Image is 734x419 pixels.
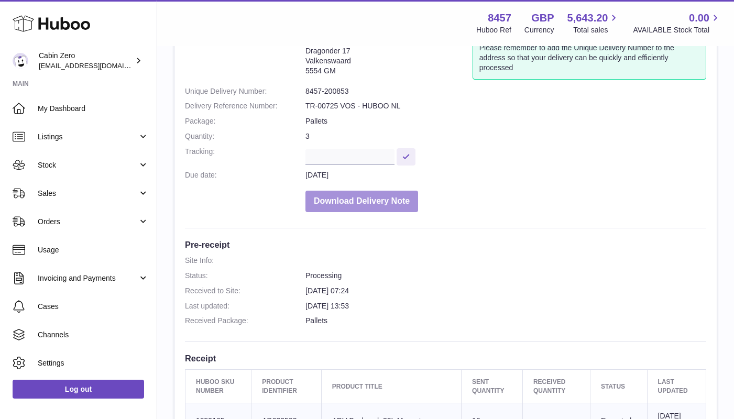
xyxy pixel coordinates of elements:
[567,11,620,35] a: 5,643.20 Total sales
[573,25,620,35] span: Total sales
[38,189,138,199] span: Sales
[38,245,149,255] span: Usage
[38,330,149,340] span: Channels
[251,370,321,403] th: Product Identifier
[185,352,706,364] h3: Receipt
[185,316,305,326] dt: Received Package:
[185,170,305,180] dt: Due date:
[689,11,709,25] span: 0.00
[13,380,144,399] a: Log out
[185,147,305,165] dt: Tracking:
[305,116,706,126] dd: Pallets
[305,170,706,180] dd: [DATE]
[38,160,138,170] span: Stock
[185,86,305,96] dt: Unique Delivery Number:
[305,131,706,141] dd: 3
[647,370,706,403] th: Last updated
[462,370,523,403] th: Sent Quantity
[185,116,305,126] dt: Package:
[39,61,154,70] span: [EMAIL_ADDRESS][DOMAIN_NAME]
[38,302,149,312] span: Cases
[185,286,305,296] dt: Received to Site:
[522,370,590,403] th: Received Quantity
[305,101,706,111] dd: TR-00725 VOS - HUBOO NL
[473,36,706,80] div: Please remember to add the Unique Delivery Number to the address so that your delivery can be qui...
[13,53,28,69] img: debbychu@cabinzero.com
[305,316,706,326] dd: Pallets
[39,51,133,71] div: Cabin Zero
[38,217,138,227] span: Orders
[305,191,418,212] button: Download Delivery Note
[305,86,706,96] dd: 8457-200853
[185,36,305,81] dt: Site Info:
[531,11,554,25] strong: GBP
[38,273,138,283] span: Invoicing and Payments
[38,358,149,368] span: Settings
[321,370,461,403] th: Product title
[38,132,138,142] span: Listings
[305,301,706,311] dd: [DATE] 13:53
[633,25,721,35] span: AVAILABLE Stock Total
[185,256,305,266] dt: Site Info:
[305,271,706,281] dd: Processing
[185,370,251,403] th: Huboo SKU Number
[185,131,305,141] dt: Quantity:
[185,239,706,250] h3: Pre-receipt
[185,101,305,111] dt: Delivery Reference Number:
[633,11,721,35] a: 0.00 AVAILABLE Stock Total
[524,25,554,35] div: Currency
[590,370,647,403] th: Status
[185,271,305,281] dt: Status:
[488,11,511,25] strong: 8457
[305,286,706,296] dd: [DATE] 07:24
[305,36,473,81] address: 8457-200853 Dragonder 17 Valkenswaard 5554 GM
[476,25,511,35] div: Huboo Ref
[185,301,305,311] dt: Last updated:
[567,11,608,25] span: 5,643.20
[38,104,149,114] span: My Dashboard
